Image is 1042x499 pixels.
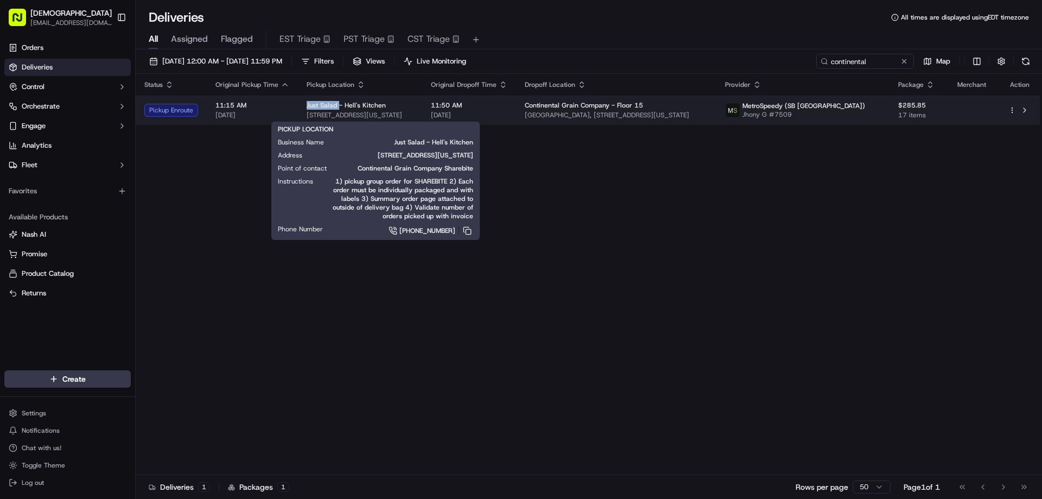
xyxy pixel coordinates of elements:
[4,98,131,115] button: Orchestrate
[22,288,46,298] span: Returns
[4,226,131,243] button: Nash AI
[816,54,914,69] input: Type to search
[198,482,210,492] div: 1
[215,80,278,89] span: Original Pickup Time
[344,33,385,46] span: PST Triage
[11,11,33,33] img: Nash
[1008,80,1031,89] div: Action
[898,80,924,89] span: Package
[4,182,131,200] div: Favorites
[331,177,473,220] span: 1) pickup group order for SHAREBITE 2) Each order must be individually packaged and with labels 3...
[221,33,253,46] span: Flagged
[22,141,52,150] span: Analytics
[525,111,708,119] span: [GEOGRAPHIC_DATA], [STREET_ADDRESS][US_STATE]
[431,111,507,119] span: [DATE]
[278,225,323,233] span: Phone Number
[149,9,204,26] h1: Deliveries
[278,151,302,160] span: Address
[144,54,287,69] button: [DATE] 12:00 AM - [DATE] 11:59 PM
[22,461,65,470] span: Toggle Theme
[171,33,208,46] span: Assigned
[22,62,53,72] span: Deliveries
[77,184,131,192] a: Powered byPylon
[22,43,43,53] span: Orders
[30,18,112,27] span: [EMAIL_ADDRESS][DOMAIN_NAME]
[144,80,163,89] span: Status
[4,137,131,154] a: Analytics
[149,482,210,492] div: Deliveries
[22,249,47,259] span: Promise
[399,54,471,69] button: Live Monitoring
[9,269,126,279] a: Product Catalog
[4,78,131,96] button: Control
[278,125,333,134] span: PICKUP LOCATION
[431,101,507,110] span: 11:50 AM
[4,265,131,282] button: Product Catalog
[1018,54,1033,69] button: Refresh
[307,101,386,110] span: Just Salad - Hell's Kitchen
[22,409,46,418] span: Settings
[957,80,986,89] span: Merchant
[22,478,44,487] span: Log out
[796,482,848,492] p: Rows per page
[408,33,450,46] span: CST Triage
[4,423,131,438] button: Notifications
[149,33,158,46] span: All
[278,177,313,186] span: Instructions
[92,159,100,167] div: 💻
[431,80,497,89] span: Original Dropoff Time
[904,482,940,492] div: Page 1 of 1
[11,159,20,167] div: 📗
[7,153,87,173] a: 📗Knowledge Base
[742,102,865,110] span: MetroSpeedy (SB [GEOGRAPHIC_DATA])
[307,80,354,89] span: Pickup Location
[898,111,940,119] span: 17 items
[296,54,339,69] button: Filters
[185,107,198,120] button: Start new chat
[366,56,385,66] span: Views
[108,184,131,192] span: Pylon
[22,269,74,279] span: Product Catalog
[215,111,289,119] span: [DATE]
[22,230,46,239] span: Nash AI
[4,406,131,421] button: Settings
[525,80,575,89] span: Dropoff Location
[4,245,131,263] button: Promise
[37,115,137,123] div: We're available if you need us!
[22,121,46,131] span: Engage
[87,153,179,173] a: 💻API Documentation
[4,370,131,388] button: Create
[901,13,1029,22] span: All times are displayed using EDT timezone
[11,104,30,123] img: 1736555255976-a54dd68f-1ca7-489b-9aae-adbdc363a1c4
[9,249,126,259] a: Promise
[22,102,60,111] span: Orchestrate
[4,209,131,226] div: Available Products
[4,440,131,456] button: Chat with us!
[344,164,473,173] span: Continental Grain Company Sharebite
[30,8,112,18] button: [DEMOGRAPHIC_DATA]
[22,160,37,170] span: Fleet
[4,4,112,30] button: [DEMOGRAPHIC_DATA][EMAIL_ADDRESS][DOMAIN_NAME]
[4,285,131,302] button: Returns
[742,110,865,119] span: Jhony G #7509
[277,482,289,492] div: 1
[417,56,466,66] span: Live Monitoring
[278,164,327,173] span: Point of contact
[22,157,83,168] span: Knowledge Base
[62,374,86,384] span: Create
[37,104,178,115] div: Start new chat
[4,39,131,56] a: Orders
[340,225,473,237] a: [PHONE_NUMBER]
[9,230,126,239] a: Nash AI
[4,458,131,473] button: Toggle Theme
[726,103,740,117] img: metro_speed_logo.png
[228,482,289,492] div: Packages
[4,117,131,135] button: Engage
[4,475,131,490] button: Log out
[22,426,60,435] span: Notifications
[898,101,940,110] span: $285.85
[11,43,198,61] p: Welcome 👋
[320,151,473,160] span: [STREET_ADDRESS][US_STATE]
[341,138,473,147] span: Just Salad - Hell's Kitchen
